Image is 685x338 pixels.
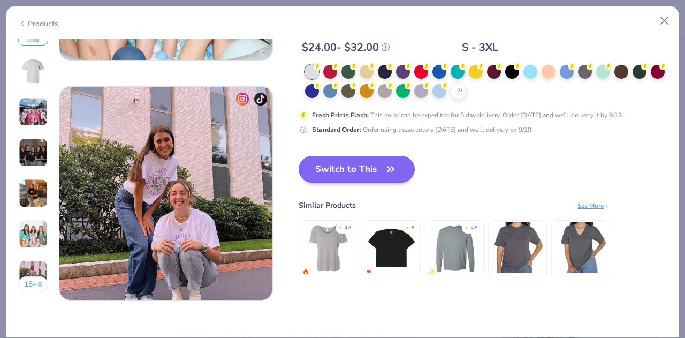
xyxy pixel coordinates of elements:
[455,87,463,95] span: + 21
[299,200,356,211] div: Similar Products
[429,268,435,275] img: newest.gif
[19,138,48,167] img: User generated content
[302,41,390,54] div: $ 24.00 - $ 32.00
[462,41,498,54] div: S - 3XL
[555,222,606,273] img: Los Angeles Apparel S/S Fine Jersey V-Neck 4.3 Oz
[412,224,414,232] div: 5
[366,268,372,275] img: MostFav.gif
[465,224,469,229] div: ★
[312,110,369,119] strong: Fresh Prints Flash :
[19,179,48,208] img: User generated content
[236,93,249,106] img: insta-icon.png
[20,58,46,84] img: Back
[338,224,342,229] div: ★
[312,124,533,134] div: Order using these colors [DATE] and we’ll delivery by 9/19.
[366,222,417,273] img: Shaka Wear Adult Garment-Dyed Drop-Shoulder T-Shirt
[19,260,48,289] img: User generated content
[18,276,49,292] button: 18+
[345,224,351,232] div: 4.8
[577,200,610,210] div: See More
[19,97,48,126] img: User generated content
[429,222,480,273] img: Comfort Colors Adult Heavyweight RS Long-Sleeve Pocket T-Shirt
[302,268,309,275] img: trending.gif
[405,224,409,229] div: ★
[654,11,675,31] button: Close
[312,125,361,133] strong: Standard Order :
[471,224,477,232] div: 4.8
[492,222,543,273] img: Los Angeles Apparel S/S Cotton-Poly Crew 3.8 Oz
[299,156,415,183] button: Switch to This
[18,18,58,29] div: Products
[19,220,48,249] img: User generated content
[59,87,272,300] img: cc80db9d-4c62-408a-8ba3-9adce1c23545
[254,93,267,106] img: tiktok-icon.png
[312,110,623,119] div: This color can be expedited for 5 day delivery. Order [DATE] and we’ll delivery it by 9/12.
[303,222,354,273] img: Bella + Canvas Ladies' Slouchy T-Shirt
